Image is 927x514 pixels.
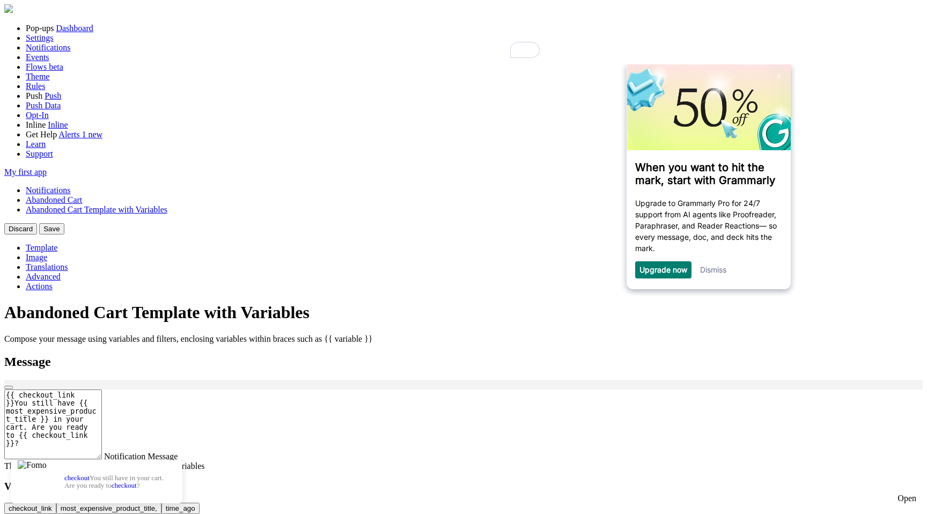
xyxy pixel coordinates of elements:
[26,24,54,33] span: Pop-ups
[4,481,923,493] h3: Variables
[897,494,916,503] div: Open
[26,82,45,91] a: Rules
[56,24,93,33] a: Dashboard
[26,43,71,52] a: Notifications
[64,474,172,490] p: You still have in your cart. Are you ready to ?
[26,72,49,81] a: Theme
[4,334,923,344] p: Compose your message using variables and filters, enclosing variables within braces such as {{ va...
[26,111,49,120] a: Opt-In
[4,390,102,459] textarea: To enrich screen reader interactions, please activate Accessibility in Grammarly extension settings
[18,460,46,503] img: Fomo
[48,120,68,129] a: Inline
[26,91,42,100] span: Push
[26,253,47,262] a: Image
[4,503,56,514] button: checkout_link
[112,481,137,489] a: checkout
[4,355,923,369] h2: Message
[26,195,82,204] a: Abandoned Cart
[56,503,161,514] button: most_expensive_product_title,
[4,4,13,13] img: fomo-relay-logo-orange.svg
[79,201,106,210] a: Dismiss
[26,62,47,71] span: Flows
[39,223,64,234] button: Save
[26,120,46,129] span: Inline
[14,97,161,122] h3: When you want to hit the mark, start with Grammarly
[26,62,63,71] a: Flows beta
[49,62,63,71] span: beta
[104,452,178,461] label: Notification Message
[58,130,79,139] span: Alerts
[4,167,47,177] a: My first app
[45,91,61,100] a: Push
[4,223,37,234] button: Discard
[26,101,61,110] a: Push Data
[4,461,923,471] div: This integration template doesn't support custom variables
[26,282,53,291] a: Actions
[26,262,68,271] a: Translations
[82,130,102,139] span: 1 new
[26,130,57,139] span: Get Help
[26,149,53,158] a: Support
[14,133,161,189] p: Upgrade to Grammarly Pro for 24/7 support from AI agents like Proofreader, Paraphraser, and Reade...
[26,205,167,214] a: Abandoned Cart Template with Variables
[26,243,57,252] a: Template
[19,201,67,210] a: Upgrade now
[58,130,102,139] a: Alerts 1 new
[156,10,160,14] img: close_x_white.png
[26,33,54,42] a: Settings
[161,503,200,514] button: time_ago
[26,53,49,62] a: Events
[26,272,61,281] a: Advanced
[26,186,71,195] a: Notifications
[26,139,46,149] a: Learn
[64,474,90,482] a: checkout
[4,303,923,322] h1: Abandoned Cart Template with Variables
